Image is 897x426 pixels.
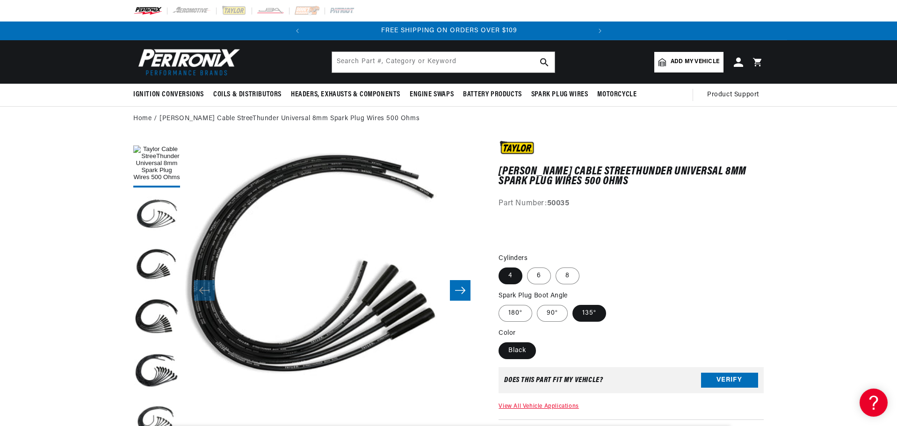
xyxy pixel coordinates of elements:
[531,90,588,100] span: Spark Plug Wires
[286,84,405,106] summary: Headers, Exhausts & Components
[537,305,568,322] label: 90°
[209,84,286,106] summary: Coils & Distributors
[534,52,555,72] button: search button
[499,167,764,186] h1: [PERSON_NAME] Cable StreeThunder Universal 8mm Spark Plug Wires 500 Ohms
[499,267,522,284] label: 4
[307,26,591,36] div: 2 of 2
[133,90,204,100] span: Ignition Conversions
[527,84,593,106] summary: Spark Plug Wires
[499,404,579,409] a: View All Vehicle Applications
[288,22,307,40] button: Translation missing: en.sections.announcements.previous_announcement
[381,27,517,34] span: FREE SHIPPING ON ORDERS OVER $109
[133,192,180,239] button: Load image 6 in gallery view
[194,280,215,301] button: Slide left
[556,267,579,284] label: 8
[133,114,152,124] a: Home
[405,84,458,106] summary: Engine Swaps
[591,22,609,40] button: Translation missing: en.sections.announcements.next_announcement
[499,342,536,359] label: Black
[499,253,528,263] legend: Cylinders
[133,84,209,106] summary: Ignition Conversions
[707,90,759,100] span: Product Support
[133,114,764,124] nav: breadcrumbs
[499,328,516,338] legend: Color
[504,376,603,384] div: Does This part fit My vehicle?
[463,90,522,100] span: Battery Products
[527,267,551,284] label: 6
[159,114,420,124] a: [PERSON_NAME] Cable StreeThunder Universal 8mm Spark Plug Wires 500 Ohms
[499,291,568,301] legend: Spark Plug Boot Angle
[133,244,180,290] button: Load image 7 in gallery view
[593,84,641,106] summary: Motorcycle
[450,280,470,301] button: Slide right
[410,90,454,100] span: Engine Swaps
[671,58,719,66] span: Add my vehicle
[458,84,527,106] summary: Battery Products
[133,295,180,342] button: Load image 10 in gallery view
[499,198,764,210] div: Part Number:
[499,305,532,322] label: 180°
[307,26,591,36] div: Announcement
[133,347,180,393] button: Load image 9 in gallery view
[597,90,637,100] span: Motorcycle
[291,90,400,100] span: Headers, Exhausts & Components
[213,90,282,100] span: Coils & Distributors
[110,22,787,40] slideshow-component: Translation missing: en.sections.announcements.announcement_bar
[654,52,723,72] a: Add my vehicle
[133,46,241,78] img: Pertronix
[133,141,180,188] button: Load image 1 in gallery view
[707,84,764,106] summary: Product Support
[701,373,758,388] button: Verify
[332,52,555,72] input: Search Part #, Category or Keyword
[547,200,570,207] strong: 50035
[572,305,606,322] label: 135°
